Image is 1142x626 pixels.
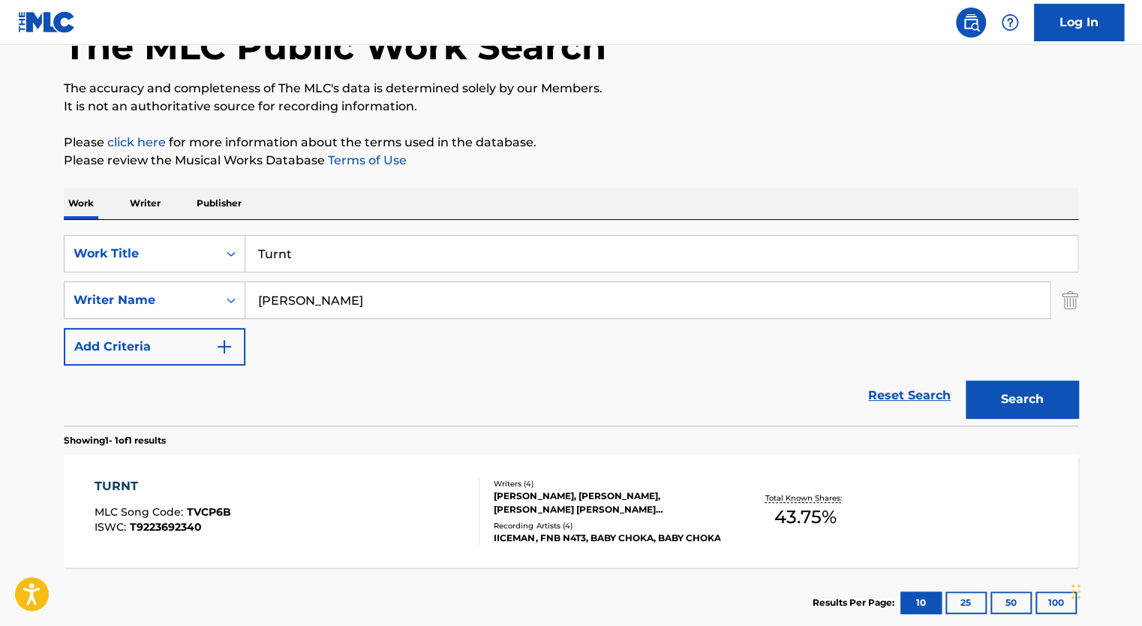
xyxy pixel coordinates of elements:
[107,135,166,149] a: click here
[1071,569,1080,614] div: Drag
[74,291,209,309] div: Writer Name
[494,489,720,516] div: [PERSON_NAME], [PERSON_NAME], [PERSON_NAME] [PERSON_NAME] [PERSON_NAME]
[1035,591,1077,614] button: 100
[1034,4,1124,41] a: Log In
[956,8,986,38] a: Public Search
[125,188,165,219] p: Writer
[74,245,209,263] div: Work Title
[494,531,720,545] div: IICEMAN, FNB N4T3, BABY CHOKA, BABY CHOKA
[187,505,231,519] span: TVCP6B
[64,80,1078,98] p: The accuracy and completeness of The MLC's data is determined solely by our Members.
[945,591,987,614] button: 25
[64,98,1078,116] p: It is not an authoritative source for recording information.
[64,152,1078,170] p: Please review the Musical Works Database
[325,153,407,167] a: Terms of Use
[64,188,98,219] p: Work
[215,338,233,356] img: 9d2ae6d4665cec9f34b9.svg
[64,455,1078,567] a: TURNTMLC Song Code:TVCP6BISWC:T9223692340Writers (4)[PERSON_NAME], [PERSON_NAME], [PERSON_NAME] [...
[966,381,1078,418] button: Search
[1067,554,1142,626] iframe: Chat Widget
[95,520,130,534] span: ISWC :
[813,596,898,609] p: Results Per Page:
[64,328,245,366] button: Add Criteria
[494,478,720,489] div: Writers ( 4 )
[990,591,1032,614] button: 50
[95,477,231,495] div: TURNT
[64,235,1078,426] form: Search Form
[1001,14,1019,32] img: help
[962,14,980,32] img: search
[494,520,720,531] div: Recording Artists ( 4 )
[64,434,166,447] p: Showing 1 - 1 of 1 results
[130,520,202,534] span: T9223692340
[95,505,187,519] span: MLC Song Code :
[18,11,76,33] img: MLC Logo
[861,379,958,412] a: Reset Search
[64,24,606,69] h1: The MLC Public Work Search
[765,492,845,504] p: Total Known Shares:
[774,504,836,531] span: 43.75 %
[64,134,1078,152] p: Please for more information about the terms used in the database.
[995,8,1025,38] div: Help
[1062,281,1078,319] img: Delete Criterion
[192,188,246,219] p: Publisher
[900,591,942,614] button: 10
